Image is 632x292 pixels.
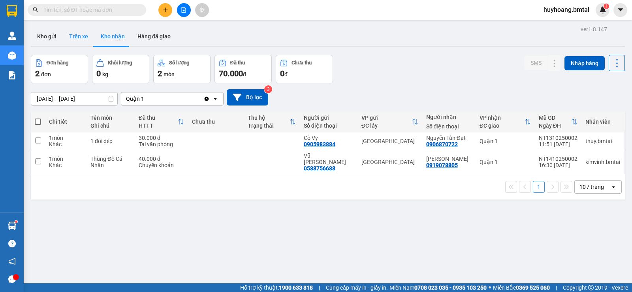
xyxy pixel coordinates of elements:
span: caret-down [617,6,624,13]
svg: Clear value [203,96,210,102]
sup: 1 [604,4,609,9]
div: Quận 1 [480,138,531,144]
div: Cô Vy [304,135,354,141]
div: Thu hộ [248,115,289,121]
button: Bộ lọc [227,89,268,105]
div: Quận 1 [126,95,144,103]
span: huyhoang.bmtai [537,5,596,15]
div: Lê Kim Yến [426,156,472,162]
button: Khối lượng0kg [92,55,149,83]
span: kg [102,71,108,77]
div: ĐC giao [480,122,525,129]
img: warehouse-icon [8,32,16,40]
div: [GEOGRAPHIC_DATA] [361,138,418,144]
span: 1 [605,4,608,9]
div: 11:51 [DATE] [539,141,577,147]
div: Mã GD [539,115,571,121]
div: 1 món [49,156,83,162]
th: Toggle SortBy [476,111,535,132]
div: Đã thu [230,60,245,66]
img: icon-new-feature [599,6,606,13]
div: Nhân viên [585,119,620,125]
div: VP nhận [480,115,525,121]
div: Tên món [90,115,131,121]
button: Đã thu70.000đ [214,55,272,83]
span: copyright [588,285,594,290]
button: caret-down [613,3,627,17]
th: Toggle SortBy [357,111,422,132]
div: 0919078805 [426,162,458,168]
th: Toggle SortBy [244,111,299,132]
button: Đơn hàng2đơn [31,55,88,83]
div: Tại văn phòng [139,141,184,147]
div: 0906870722 [426,141,458,147]
div: Khác [49,141,83,147]
button: Số lượng2món [153,55,211,83]
div: 1 đôi dép [90,138,131,144]
input: Select a date range. [31,92,117,105]
div: thuy.bmtai [585,138,620,144]
button: Kho gửi [31,27,63,46]
input: Tìm tên, số ĐT hoặc mã đơn [43,6,137,14]
div: 40.000 đ [139,156,184,162]
div: ver 1.8.147 [581,25,607,34]
strong: 1900 633 818 [279,284,313,291]
div: Chuyển khoản [139,162,184,168]
th: Toggle SortBy [535,111,581,132]
div: 10 / trang [579,183,604,191]
span: 2 [158,69,162,78]
button: Hàng đã giao [131,27,177,46]
div: Người nhận [426,114,472,120]
span: Cung cấp máy in - giấy in: [326,283,387,292]
svg: open [610,184,617,190]
div: Chưa thu [192,119,240,125]
span: Miền Bắc [493,283,550,292]
span: 0 [96,69,101,78]
div: Đơn hàng [47,60,68,66]
div: Quận 1 [480,159,531,165]
div: 30.000 đ [139,135,184,141]
div: Chi tiết [49,119,83,125]
sup: 3 [264,85,272,93]
button: Trên xe [63,27,94,46]
span: Miền Nam [389,283,487,292]
span: | [319,283,320,292]
div: Chưa thu [292,60,312,66]
div: Nguyễn Tấn Đạt [426,135,472,141]
div: NT1410250002 [539,156,577,162]
div: [GEOGRAPHIC_DATA] [361,159,418,165]
span: question-circle [8,240,16,247]
span: đ [284,71,288,77]
span: | [556,283,557,292]
div: Khối lượng [108,60,132,66]
img: warehouse-icon [8,51,16,60]
div: Khác [49,162,83,168]
div: 0588756688 [304,165,335,171]
div: Đã thu [139,115,178,121]
div: Số lượng [169,60,189,66]
span: 2 [35,69,39,78]
div: NT1310250002 [539,135,577,141]
button: 1 [533,181,545,193]
sup: 1 [15,220,17,223]
button: file-add [177,3,191,17]
span: 0 [280,69,284,78]
button: SMS [524,56,548,70]
span: món [164,71,175,77]
span: plus [163,7,168,13]
button: aim [195,3,209,17]
img: solution-icon [8,71,16,79]
span: message [8,275,16,283]
span: search [33,7,38,13]
input: Selected Quận 1. [145,95,146,103]
span: đ [243,71,246,77]
span: file-add [181,7,186,13]
div: Số điện thoại [426,123,472,130]
button: Kho nhận [94,27,131,46]
span: aim [199,7,205,13]
div: Vũ Kim Hồng [304,153,354,165]
div: ĐC lấy [361,122,412,129]
span: 70.000 [219,69,243,78]
button: plus [158,3,172,17]
svg: open [212,96,218,102]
